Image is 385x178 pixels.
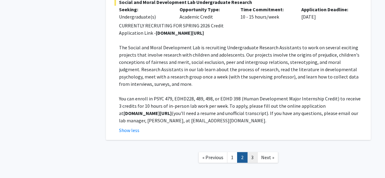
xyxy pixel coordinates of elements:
strong: [DOMAIN_NAME][URL] [156,30,204,36]
div: 10 - 15 hours/week [236,6,297,20]
div: Academic Credit [175,6,236,20]
p: Time Commitment: [240,6,292,13]
p: Seeking: [119,6,171,13]
a: Previous [198,152,227,163]
span: Next » [261,154,274,160]
div: Undergraduate(s) [119,13,171,20]
a: 2 [237,152,247,163]
div: [DATE] [297,6,358,20]
strong: [DOMAIN_NAME][URL] [124,110,172,116]
iframe: Chat [5,151,26,173]
p: The Social and Moral Development Lab is recruiting Undergraduate Research Assistants to work on s... [119,44,362,88]
span: « Previous [202,154,223,160]
p: You can enroll in PSYC 479, EDHD228, 489, 498, or EDHD 398 (Human Development Major Internship Cr... [119,95,362,124]
p: CURRENTLY RECRUITING FOR SPRING 2026 Credit [119,22,362,29]
nav: Page navigation [106,146,371,171]
p: Application Link - [119,29,362,37]
p: Application Deadline: [301,6,353,13]
p: Opportunity Type: [180,6,231,13]
a: 3 [247,152,257,163]
button: Show less [119,127,139,134]
a: Next [257,152,278,163]
a: 1 [227,152,237,163]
